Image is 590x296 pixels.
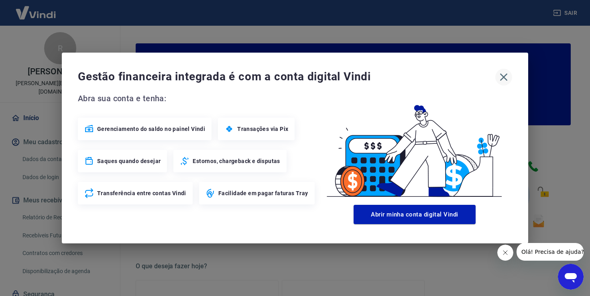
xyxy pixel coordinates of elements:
span: Estornos, chargeback e disputas [193,157,280,165]
span: Saques quando desejar [97,157,161,165]
span: Abra sua conta e tenha: [78,92,317,105]
iframe: Mensagem da empresa [517,243,584,261]
iframe: Fechar mensagem [497,245,513,261]
span: Facilidade em pagar faturas Tray [218,189,308,197]
span: Gestão financeira integrada é com a conta digital Vindi [78,69,495,85]
span: Transações via Pix [237,125,288,133]
iframe: Botão para abrir a janela de mensagens [558,264,584,290]
span: Gerenciamento do saldo no painel Vindi [97,125,205,133]
button: Abrir minha conta digital Vindi [354,205,476,224]
span: Transferência entre contas Vindi [97,189,186,197]
img: Good Billing [317,92,512,202]
span: Olá! Precisa de ajuda? [5,6,67,12]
